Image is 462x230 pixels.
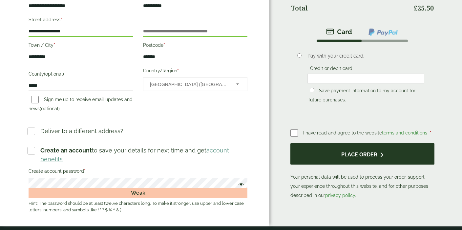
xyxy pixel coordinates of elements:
[143,66,247,77] label: Country/Region
[29,200,247,213] small: Hint: The password should be at least twelve characters long. To make it stronger, use upper and ...
[40,106,60,111] span: (optional)
[150,78,227,91] span: United Kingdom (UK)
[382,130,427,135] a: terms and conditions
[29,167,247,178] label: Create account password
[40,147,92,154] strong: Create an account
[29,41,133,52] label: Town / City
[307,66,355,73] label: Credit or debit card
[143,41,247,52] label: Postcode
[29,97,133,113] label: Sign me up to receive email updates and news
[309,76,422,81] iframe: Secure card payment input frame
[29,69,133,80] label: County
[29,188,247,198] div: Weak
[307,52,424,60] p: Pay with your credit card.
[44,71,64,77] span: (optional)
[40,127,123,135] p: Deliver to a different address?
[177,68,179,73] abbr: required
[414,4,417,12] span: £
[290,143,434,165] button: Place order
[368,28,398,36] img: ppcp-gateway.png
[414,4,434,12] bdi: 25.50
[84,168,86,174] abbr: required
[163,43,165,48] abbr: required
[53,43,55,48] abbr: required
[31,96,39,103] input: Sign me up to receive email updates and news(optional)
[290,143,434,200] p: Your personal data will be used to process your order, support your experience throughout this we...
[326,28,352,36] img: stripe.png
[303,130,429,135] span: I have read and agree to the website
[430,130,431,135] abbr: required
[325,193,355,198] a: privacy policy
[40,146,248,164] p: to save your details for next time and get
[308,88,415,104] label: Save payment information to my account for future purchases.
[29,15,133,26] label: Street address
[60,17,62,22] abbr: required
[143,77,247,91] span: Country/Region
